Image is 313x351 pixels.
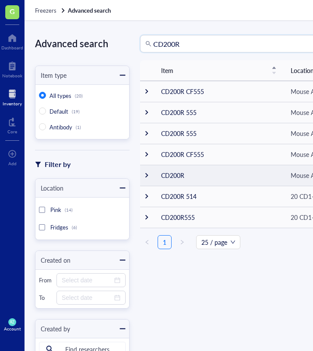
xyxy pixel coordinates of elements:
[49,107,68,115] span: Default
[39,276,53,284] div: From
[8,161,17,166] div: Add
[154,102,284,123] td: CD200R 555
[39,294,53,302] div: To
[1,31,23,50] a: Dashboard
[35,6,56,14] span: Freezers
[158,235,172,249] li: 1
[35,35,130,52] div: Advanced search
[144,240,150,245] span: left
[7,129,17,134] div: Core
[75,93,83,98] div: (20)
[1,45,23,50] div: Dashboard
[175,235,189,249] button: right
[3,101,22,106] div: Inventory
[161,66,266,75] span: Item
[35,324,70,334] div: Created by
[154,60,284,81] th: Item
[154,186,284,207] td: CD200R 514
[35,7,66,14] a: Freezers
[35,183,63,193] div: Location
[140,235,154,249] button: left
[196,235,240,249] div: Page Size
[68,7,113,14] a: Advanced search
[201,236,235,249] span: 25 / page
[140,235,154,249] li: Previous Page
[45,159,70,170] div: Filter by
[154,144,284,165] td: CD200R CF555
[154,207,284,228] td: CD200R555
[50,205,61,214] span: Pink
[2,59,22,78] a: Notebook
[72,109,80,114] div: (19)
[76,125,81,130] div: (1)
[35,70,67,80] div: Item type
[10,6,15,17] span: G
[154,123,284,144] td: CD200R 555
[49,91,71,100] span: All types
[3,87,22,106] a: Inventory
[65,207,73,212] div: (14)
[175,235,189,249] li: Next Page
[62,293,113,302] input: Select date
[154,81,284,102] td: CD200R CF555
[49,123,72,131] span: Antibody
[4,326,21,331] div: Account
[179,240,185,245] span: right
[72,225,77,230] div: (6)
[10,320,14,324] span: RZ
[50,223,68,231] span: Fridges
[7,115,17,134] a: Core
[35,255,70,265] div: Created on
[62,275,113,285] input: Select date
[154,165,284,186] td: CD200R
[2,73,22,78] div: Notebook
[158,236,171,249] a: 1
